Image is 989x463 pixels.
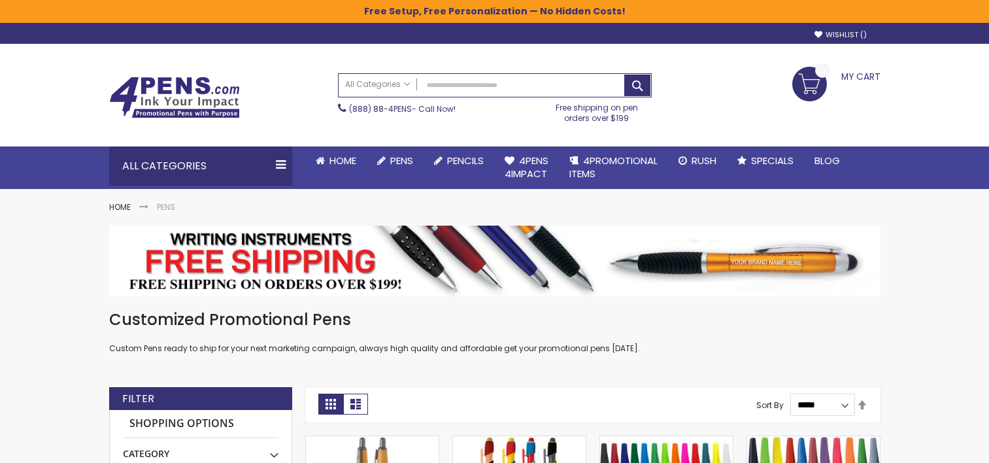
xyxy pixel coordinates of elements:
div: Free shipping on pen orders over $199 [542,97,652,124]
span: Pencils [447,154,484,167]
span: All Categories [345,79,411,90]
a: 4Pens4impact [494,146,559,189]
a: Superhero Ellipse Softy Pen with Stylus - Laser Engraved [453,436,586,447]
a: Pencils [424,146,494,175]
a: Belfast B Value Stick Pen [600,436,733,447]
img: 4Pens Custom Pens and Promotional Products [109,77,240,118]
img: Pens [109,226,880,296]
span: Rush [692,154,716,167]
a: Home [305,146,367,175]
a: (888) 88-4PENS [349,103,412,114]
strong: Shopping Options [123,410,278,438]
a: Specials [727,146,804,175]
a: Home [109,201,131,213]
a: Rush [668,146,727,175]
strong: Filter [122,392,154,406]
strong: Pens [157,201,175,213]
div: Custom Pens ready to ship for your next marketing campaign, always high quality and affordable ge... [109,309,880,354]
a: Blog [804,146,850,175]
h1: Customized Promotional Pens [109,309,880,330]
a: Wishlist [814,30,867,40]
a: 4PROMOTIONALITEMS [559,146,668,189]
a: Bamboo Sophisticate Pen - ColorJet Imprint [306,436,439,447]
div: Category [123,438,278,460]
label: Sort By [756,399,784,410]
div: All Categories [109,146,292,186]
span: Home [329,154,356,167]
span: - Call Now! [349,103,456,114]
a: All Categories [339,74,417,95]
span: Specials [751,154,794,167]
span: Blog [814,154,840,167]
span: 4Pens 4impact [505,154,548,180]
span: 4PROMOTIONAL ITEMS [569,154,658,180]
span: Pens [390,154,413,167]
a: Pens [367,146,424,175]
a: Belfast Value Stick Pen [747,436,880,447]
strong: Grid [318,394,343,415]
